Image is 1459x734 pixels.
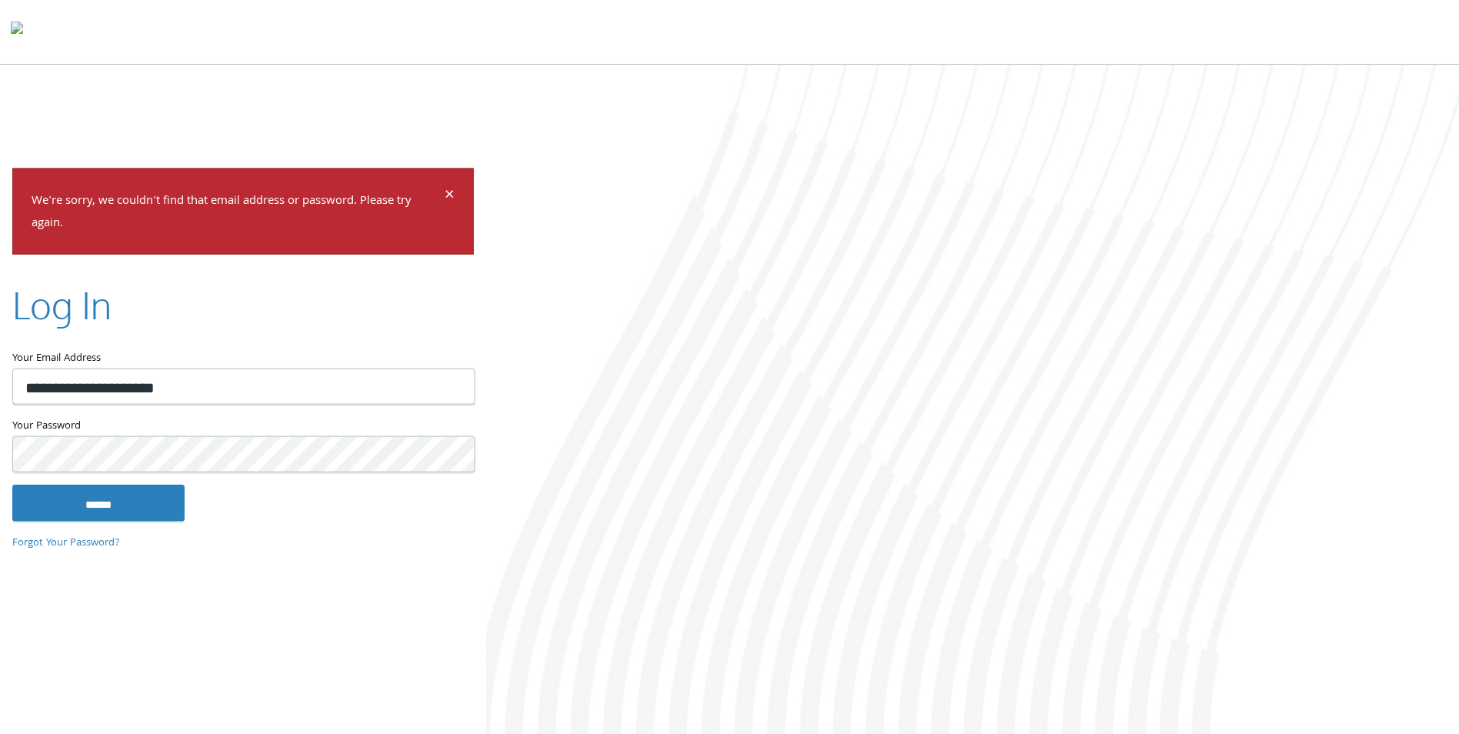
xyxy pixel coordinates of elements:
button: Dismiss alert [445,188,455,206]
a: Forgot Your Password? [12,535,120,552]
img: todyl-logo-dark.svg [11,16,23,47]
label: Your Password [12,416,474,435]
h2: Log In [12,279,112,330]
p: We're sorry, we couldn't find that email address or password. Please try again. [32,191,442,235]
span: × [445,182,455,212]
